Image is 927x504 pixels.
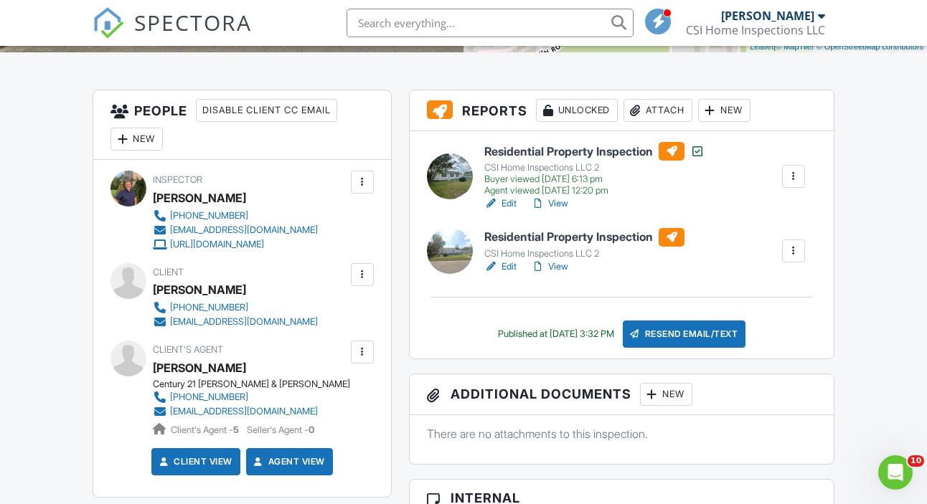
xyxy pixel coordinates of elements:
[91,36,107,47] span: Built
[153,379,350,390] div: Century 21 [PERSON_NAME] & [PERSON_NAME]
[110,128,163,151] div: New
[171,424,241,435] span: Client's Agent -
[153,237,318,252] a: [URL][DOMAIN_NAME]
[170,391,248,403] div: [PHONE_NUMBER]
[153,209,318,223] a: [PHONE_NUMBER]
[484,142,705,161] h6: Residential Property Inspection
[153,267,184,277] span: Client
[484,185,705,196] div: Agent viewed [DATE] 12:20 pm
[908,455,924,467] span: 10
[313,32,342,47] div: 5001
[531,260,568,274] a: View
[750,42,773,51] a: Leaflet
[153,174,202,185] span: Inspector
[817,42,923,51] a: © OpenStreetMap contributors
[484,162,705,173] div: CSI Home Inspections LLC 2
[153,404,339,419] a: [EMAIL_ADDRESS][DOMAIN_NAME]
[410,90,834,131] h3: Reports
[721,9,814,23] div: [PERSON_NAME]
[93,7,124,39] img: The Best Home Inspection Software - Spectora
[153,300,318,315] a: [PHONE_NUMBER]
[536,99,618,122] div: Unlocked
[746,41,927,53] div: |
[153,187,246,209] div: [PERSON_NAME]
[153,344,223,355] span: Client's Agent
[153,315,318,329] a: [EMAIL_ADDRESS][DOMAIN_NAME]
[153,223,318,237] a: [EMAIL_ADDRESS][DOMAIN_NAME]
[170,302,248,313] div: [PHONE_NUMBER]
[134,7,252,37] span: SPECTORA
[427,426,817,442] p: There are no attachments to this inspection.
[347,9,634,37] input: Search everything...
[484,173,705,185] div: Buyer viewed [DATE] 6:13 pm
[484,260,517,274] a: Edit
[344,36,362,47] span: sq.ft.
[170,224,318,236] div: [EMAIL_ADDRESS][DOMAIN_NAME]
[484,228,684,260] a: Residential Property Inspection CSI Home Inspections LLC 2
[281,36,311,47] span: Lot Size
[153,357,246,379] a: [PERSON_NAME]
[484,248,684,260] div: CSI Home Inspections LLC 2
[498,328,614,340] div: Published at [DATE] 3:32 PM
[196,99,337,122] div: Disable Client CC Email
[170,316,318,328] div: [EMAIL_ADDRESS][DOMAIN_NAME]
[170,239,264,250] div: [URL][DOMAIN_NAME]
[156,455,232,469] a: Client View
[410,374,834,415] h3: Additional Documents
[624,99,692,122] div: Attach
[623,320,746,348] div: Resend Email/Text
[251,455,325,469] a: Agent View
[698,99,750,122] div: New
[686,23,825,37] div: CSI Home Inspections LLC
[153,279,246,300] div: [PERSON_NAME]
[484,196,517,211] a: Edit
[93,19,252,49] a: SPECTORA
[484,228,684,247] h6: Residential Property Inspection
[170,210,248,222] div: [PHONE_NUMBER]
[309,424,314,435] strong: 0
[247,424,314,435] span: Seller's Agent -
[93,90,391,160] h3: People
[531,196,568,211] a: View
[484,142,705,196] a: Residential Property Inspection CSI Home Inspections LLC 2 Buyer viewed [DATE] 6:13 pm Agent view...
[640,383,692,406] div: New
[153,390,339,404] a: [PHONE_NUMBER]
[776,42,814,51] a: © MapTiler
[170,406,318,417] div: [EMAIL_ADDRESS][DOMAIN_NAME]
[878,455,913,490] iframe: Intercom live chat
[233,424,239,435] strong: 5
